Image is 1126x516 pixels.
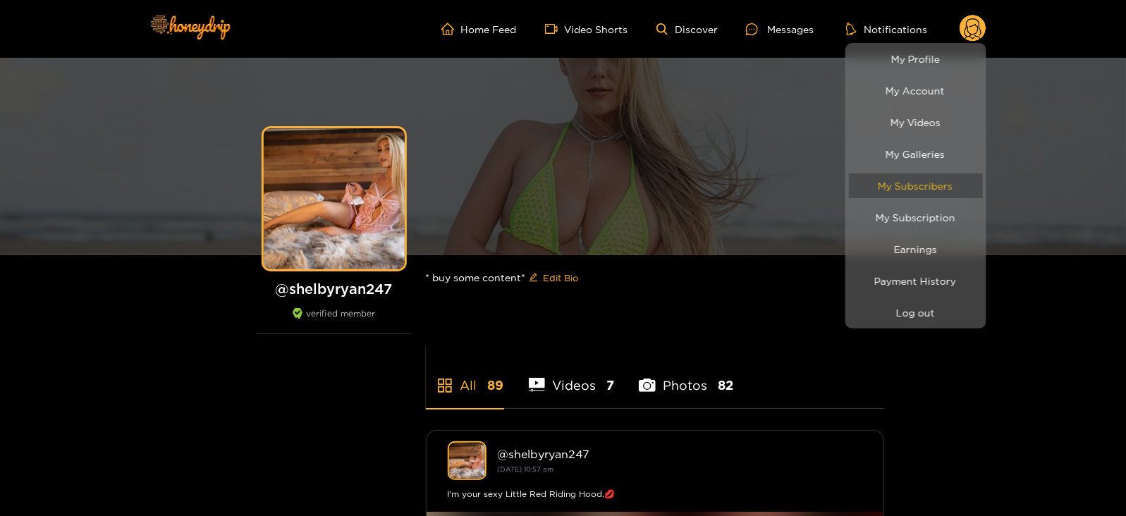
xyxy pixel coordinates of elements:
button: Log out [849,300,983,325]
a: My Subscribers [849,173,983,198]
a: My Galleries [849,142,983,166]
a: Earnings [849,237,983,262]
a: My Profile [849,47,983,71]
a: My Subscription [849,205,983,230]
a: My Account [849,78,983,103]
a: My Videos [849,110,983,135]
a: Payment History [849,269,983,293]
